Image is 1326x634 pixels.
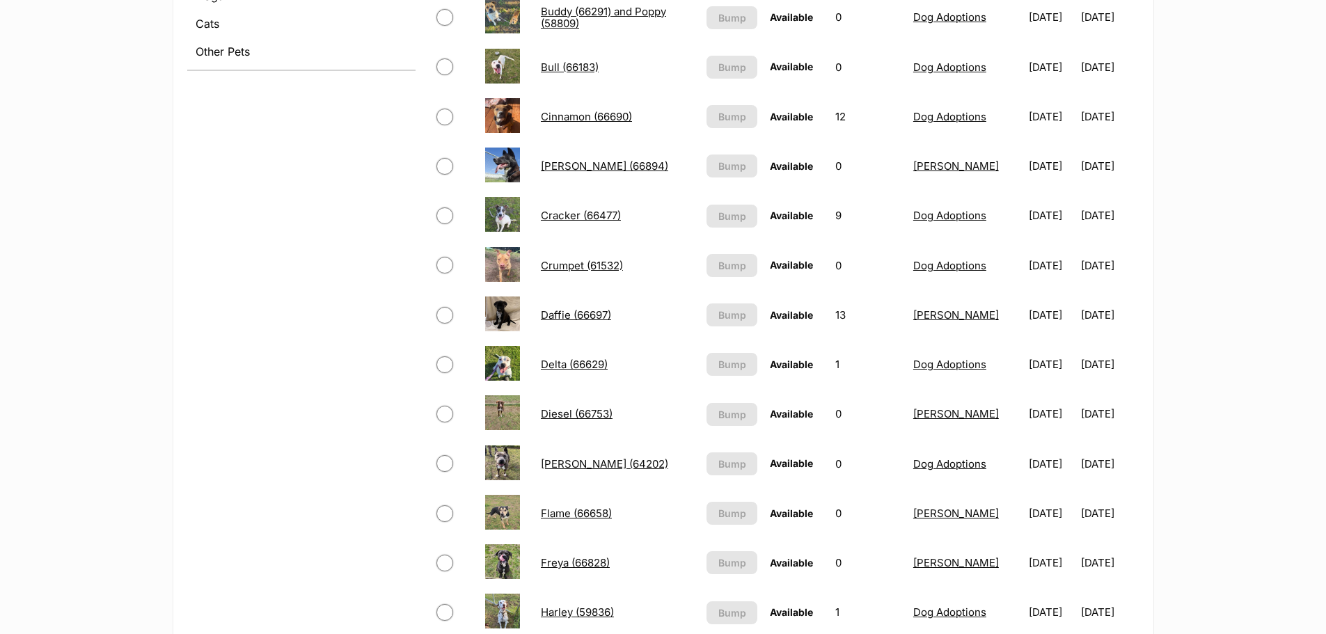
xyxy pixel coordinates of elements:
[770,209,813,221] span: Available
[1081,539,1137,587] td: [DATE]
[718,605,746,620] span: Bump
[830,241,906,290] td: 0
[1081,43,1137,91] td: [DATE]
[707,502,758,525] button: Bump
[541,358,608,371] a: Delta (66629)
[770,160,813,172] span: Available
[1081,241,1137,290] td: [DATE]
[1023,440,1080,488] td: [DATE]
[541,308,611,322] a: Daffie (66697)
[1081,191,1137,239] td: [DATE]
[913,407,999,420] a: [PERSON_NAME]
[1081,93,1137,141] td: [DATE]
[718,60,746,74] span: Bump
[718,209,746,223] span: Bump
[1023,241,1080,290] td: [DATE]
[541,61,599,74] a: Bull (66183)
[913,507,999,520] a: [PERSON_NAME]
[1081,340,1137,388] td: [DATE]
[718,506,746,521] span: Bump
[770,557,813,569] span: Available
[1023,291,1080,339] td: [DATE]
[770,309,813,321] span: Available
[707,601,758,624] button: Bump
[541,556,610,569] a: Freya (66828)
[1023,93,1080,141] td: [DATE]
[913,110,986,123] a: Dog Adoptions
[1023,390,1080,438] td: [DATE]
[541,5,666,30] a: Buddy (66291) and Poppy (58809)
[830,93,906,141] td: 12
[707,303,758,326] button: Bump
[830,191,906,239] td: 9
[1081,440,1137,488] td: [DATE]
[1023,43,1080,91] td: [DATE]
[1081,291,1137,339] td: [DATE]
[913,556,999,569] a: [PERSON_NAME]
[187,11,416,36] a: Cats
[830,43,906,91] td: 0
[718,308,746,322] span: Bump
[707,452,758,475] button: Bump
[913,457,986,470] a: Dog Adoptions
[707,56,758,79] button: Bump
[1023,142,1080,190] td: [DATE]
[187,39,416,64] a: Other Pets
[830,390,906,438] td: 0
[718,258,746,273] span: Bump
[913,10,986,24] a: Dog Adoptions
[541,159,668,173] a: [PERSON_NAME] (66894)
[541,259,623,272] a: Crumpet (61532)
[707,105,758,128] button: Bump
[718,109,746,124] span: Bump
[770,457,813,469] span: Available
[830,340,906,388] td: 1
[913,259,986,272] a: Dog Adoptions
[1081,489,1137,537] td: [DATE]
[541,507,612,520] a: Flame (66658)
[913,358,986,371] a: Dog Adoptions
[541,110,632,123] a: Cinnamon (66690)
[913,308,999,322] a: [PERSON_NAME]
[770,61,813,72] span: Available
[1081,142,1137,190] td: [DATE]
[541,407,613,420] a: Diesel (66753)
[770,11,813,23] span: Available
[1023,539,1080,587] td: [DATE]
[1023,340,1080,388] td: [DATE]
[707,403,758,426] button: Bump
[541,209,621,222] a: Cracker (66477)
[707,353,758,376] button: Bump
[718,159,746,173] span: Bump
[770,111,813,122] span: Available
[913,61,986,74] a: Dog Adoptions
[707,205,758,228] button: Bump
[830,142,906,190] td: 0
[913,209,986,222] a: Dog Adoptions
[718,10,746,25] span: Bump
[707,551,758,574] button: Bump
[830,489,906,537] td: 0
[718,457,746,471] span: Bump
[830,440,906,488] td: 0
[1081,390,1137,438] td: [DATE]
[770,358,813,370] span: Available
[1023,489,1080,537] td: [DATE]
[830,291,906,339] td: 13
[770,606,813,618] span: Available
[770,408,813,420] span: Available
[770,507,813,519] span: Available
[707,154,758,177] button: Bump
[718,407,746,422] span: Bump
[830,539,906,587] td: 0
[770,259,813,271] span: Available
[541,457,668,470] a: [PERSON_NAME] (64202)
[913,159,999,173] a: [PERSON_NAME]
[718,357,746,372] span: Bump
[707,254,758,277] button: Bump
[1023,191,1080,239] td: [DATE]
[913,605,986,619] a: Dog Adoptions
[541,605,614,619] a: Harley (59836)
[718,555,746,570] span: Bump
[707,6,758,29] button: Bump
